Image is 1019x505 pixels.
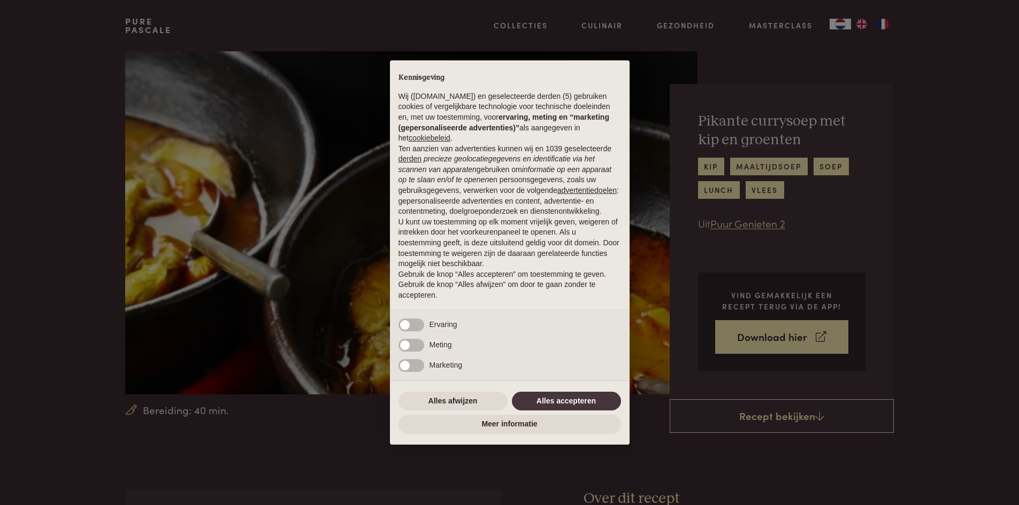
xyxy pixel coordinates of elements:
span: Ervaring [430,320,457,329]
span: Marketing [430,361,462,369]
p: Wij ([DOMAIN_NAME]) en geselecteerde derden (5) gebruiken cookies of vergelijkbare technologie vo... [399,91,621,144]
a: cookiebeleid [409,134,450,142]
span: Meting [430,340,452,349]
h2: Kennisgeving [399,73,621,83]
strong: ervaring, meting en “marketing (gepersonaliseerde advertenties)” [399,113,609,132]
button: Alles afwijzen [399,392,508,411]
button: derden [399,154,422,165]
p: U kunt uw toestemming op elk moment vrijelijk geven, weigeren of intrekken door het voorkeurenpan... [399,217,621,269]
em: informatie op een apparaat op te slaan en/of te openen [399,165,612,184]
button: Meer informatie [399,415,621,434]
p: Gebruik de knop “Alles accepteren” om toestemming te geven. Gebruik de knop “Alles afwijzen” om d... [399,269,621,301]
button: advertentiedoelen [557,185,617,196]
p: Ten aanzien van advertenties kunnen wij en 1039 geselecteerde gebruiken om en persoonsgegevens, z... [399,144,621,217]
em: precieze geolocatiegegevens en identificatie via het scannen van apparaten [399,154,595,174]
button: Alles accepteren [512,392,621,411]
